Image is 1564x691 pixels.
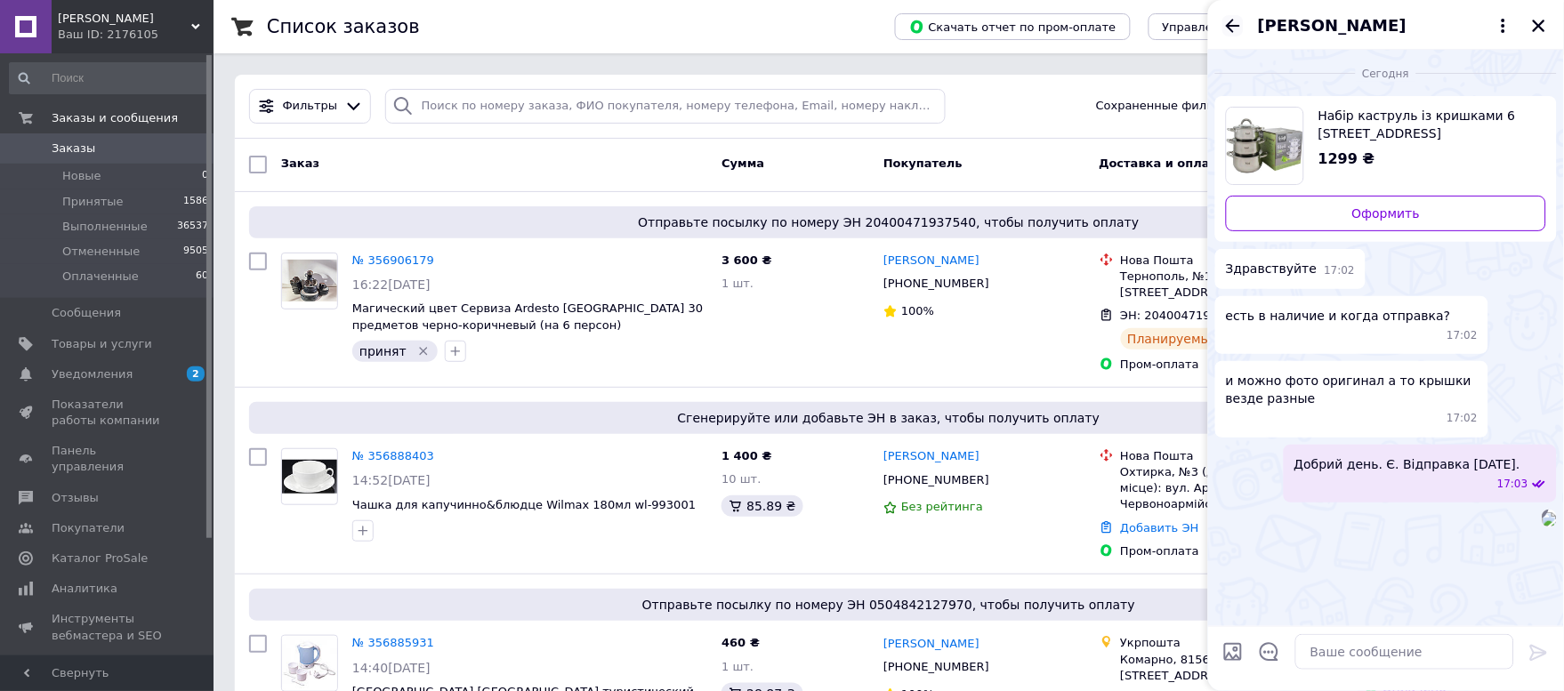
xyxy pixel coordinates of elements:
input: Поиск по номеру заказа, ФИО покупателя, номеру телефона, Email, номеру накладной [385,89,946,124]
span: 60 [196,269,208,285]
img: Фото товару [282,460,337,493]
span: Сохраненные фильтры: [1096,98,1241,115]
span: Скачать отчет по пром-оплате [909,19,1117,35]
span: Маркет Плюс [58,11,191,27]
div: Пром-оплата [1121,357,1344,373]
span: Принятые [62,194,124,210]
span: 14:40[DATE] [352,661,431,675]
span: принят [359,344,407,358]
span: 0 [202,168,208,184]
span: Покупатель [883,157,963,170]
span: 17:02 12.08.2025 [1447,328,1479,343]
img: Фото товару [282,260,337,301]
span: Отмененные [62,244,140,260]
span: Заказы и сообщения [52,110,178,126]
span: 3 600 ₴ [722,253,771,267]
span: 10 шт. [722,472,761,486]
span: 36537 [177,219,208,235]
div: 85.89 ₴ [722,495,802,517]
span: 14:52[DATE] [352,473,431,487]
span: 460 ₴ [722,636,760,649]
span: 1 шт. [722,660,754,673]
a: Посмотреть товар [1226,107,1546,185]
a: Чашка для капучинно&блюдце Wilmax 180мл wl-993001 [352,498,696,511]
span: Аналитика [52,581,117,597]
span: ЭН: 20400471937540 [1121,309,1248,322]
span: Набір каструль із кришками 6 [STREET_ADDRESS][PHONE_NUMBER] [1318,107,1532,142]
span: Выполненные [62,219,148,235]
span: [PHONE_NUMBER] [883,473,989,486]
span: и можно фото оригинал а то крышки везде разные [1226,372,1478,407]
a: Оформить [1226,196,1546,231]
div: Нова Пошта [1121,448,1344,464]
div: Комарно, 81562, вул. [STREET_ADDRESS] [1121,652,1344,684]
span: Уведомления [52,366,133,382]
span: Доставка и оплата [1100,157,1225,170]
a: Фото товару [281,448,338,505]
span: [PHONE_NUMBER] [883,277,989,290]
span: Здравствуйте [1226,260,1318,278]
span: 2 [187,366,205,382]
a: № 356888403 [352,449,434,462]
span: 17:02 12.08.2025 [1447,411,1479,426]
span: 17:02 12.08.2025 [1325,263,1356,278]
span: Товары и услуги [52,336,152,352]
span: Отправьте посылку по номеру ЭН 20400471937540, чтобы получить оплату [256,213,1521,231]
img: 5785420395_w640_h640_nabor-kastryul-s.jpg [1227,108,1303,184]
svg: Удалить метку [416,344,431,358]
span: Покупатели [52,520,125,536]
div: Укрпошта [1121,635,1344,651]
span: Добрий день. Є. Відправка [DATE]. [1294,455,1520,473]
span: 1299 ₴ [1318,150,1375,167]
span: есть в наличие и когда отправка? [1226,307,1451,325]
span: 17:03 12.08.2025 [1497,477,1528,492]
span: Каталог ProSale [52,550,148,566]
span: 1586 [183,194,208,210]
div: Ваш ID: 2176105 [58,27,214,43]
h1: Список заказов [267,16,420,37]
button: Закрыть [1528,15,1550,36]
span: [PHONE_NUMBER] [883,660,989,673]
span: Отправьте посылку по номеру ЭН 0504842127970, чтобы получить оплату [256,596,1521,614]
span: 1 400 ₴ [722,449,771,462]
span: Сгенерируйте или добавьте ЭН в заказ, чтобы получить оплату [256,409,1521,427]
div: 12.08.2025 [1215,64,1557,82]
span: Инструменты вебмастера и SEO [52,611,165,643]
img: 2f212acf-af77-45fc-a87f-7a2d31db3f72_w500_h500 [1543,512,1557,526]
span: Без рейтинга [901,500,983,513]
span: Управление статусами [1163,20,1302,34]
div: Пром-оплата [1121,543,1344,559]
a: № 356906179 [352,253,434,267]
a: [PERSON_NAME] [883,253,980,269]
button: Назад [1222,15,1244,36]
a: [PERSON_NAME] [883,448,980,465]
span: 100% [901,304,934,317]
a: [PERSON_NAME] [883,636,980,653]
a: № 356885931 [352,636,434,649]
input: Поиск [9,62,210,94]
div: Планируемый [1121,328,1227,350]
span: Оплаченные [62,269,139,285]
span: Заказы [52,141,95,157]
span: Фильтры [283,98,338,115]
span: Отзывы [52,490,99,506]
span: 16:22[DATE] [352,277,431,292]
img: Фото товару [282,636,337,691]
span: [PERSON_NAME] [1258,14,1407,37]
div: Охтирка, №3 (до 30 кг на одне місце): вул. Армійська (ран. Червоноармійська), 89б [1121,464,1344,513]
span: Новые [62,168,101,184]
div: Тернополь, №17 (до 200 кг): [STREET_ADDRESS][PERSON_NAME] [1121,269,1344,301]
a: Фото товару [281,253,338,309]
span: 1 шт. [722,277,754,290]
span: Сегодня [1356,67,1417,82]
span: Заказ [281,157,319,170]
span: Сообщения [52,305,121,321]
span: Панель управления [52,443,165,475]
button: Управление статусами [1149,13,1317,40]
button: Открыть шаблоны ответов [1258,640,1281,663]
a: Магический цвет Сервиза Ardesto [GEOGRAPHIC_DATA] 30 предметов черно-коричневый (на 6 персон) [352,301,703,332]
a: Добавить ЭН [1121,521,1199,534]
div: Нова Пошта [1121,253,1344,269]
